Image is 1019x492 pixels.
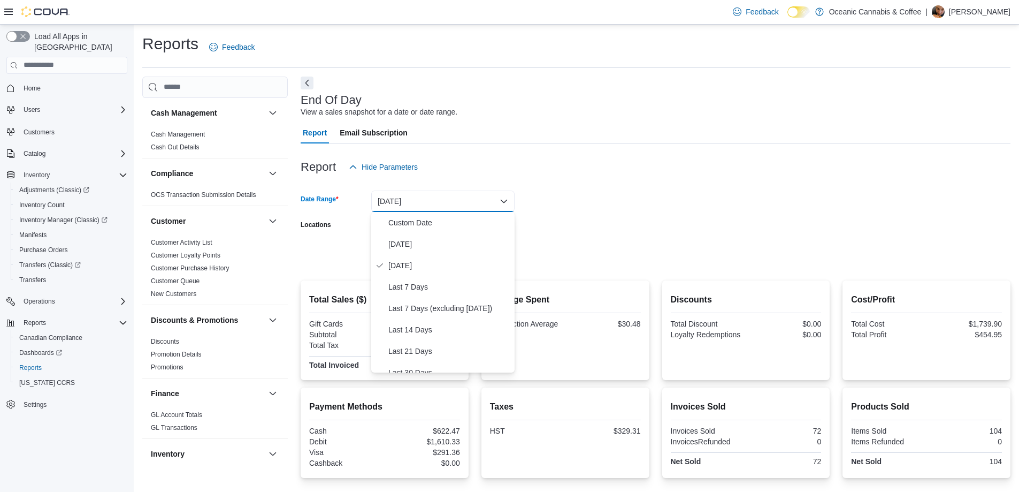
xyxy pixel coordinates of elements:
[388,323,510,336] span: Last 14 Days
[851,330,924,339] div: Total Profit
[949,5,1010,18] p: [PERSON_NAME]
[671,457,701,466] strong: Net Sold
[15,274,127,286] span: Transfers
[387,437,460,446] div: $1,610.33
[15,184,94,196] a: Adjustments (Classic)
[19,103,127,116] span: Users
[266,314,279,327] button: Discounts & Promotions
[15,331,127,344] span: Canadian Compliance
[568,427,641,435] div: $329.31
[929,457,1002,466] div: 104
[15,184,127,196] span: Adjustments (Classic)
[151,108,217,118] h3: Cash Management
[19,364,42,372] span: Reports
[301,221,331,229] label: Locations
[851,427,924,435] div: Items Sold
[151,290,196,298] a: New Customers
[309,459,382,467] div: Cashback
[11,330,132,345] button: Canadian Compliance
[11,228,132,243] button: Manifests
[490,400,641,413] h2: Taxes
[142,408,288,438] div: Finance
[19,295,127,308] span: Operations
[929,427,1002,435] div: 104
[309,320,382,328] div: Gift Cards
[151,143,200,151] a: Cash Out Details
[142,188,288,206] div: Compliance
[2,315,132,330] button: Reports
[362,162,418,172] span: Hide Parameters
[15,346,127,359] span: Dashboards
[142,33,198,55] h1: Reports
[151,388,264,399] button: Finance
[301,107,457,118] div: View a sales snapshot for a date or date range.
[671,330,744,339] div: Loyalty Redemptions
[24,297,55,306] span: Operations
[19,231,47,239] span: Manifests
[15,214,127,226] span: Inventory Manager (Classic)
[309,448,382,457] div: Visa
[309,361,359,369] strong: Total Invoiced
[388,238,510,251] span: [DATE]
[851,293,1002,306] h2: Cost/Profit
[490,293,641,306] h2: Average Spent
[19,334,82,342] span: Canadian Compliance
[151,130,205,139] span: Cash Management
[24,105,40,114] span: Users
[748,437,821,446] div: 0
[24,149,45,158] span: Catalog
[151,252,220,259] a: Customer Loyalty Points
[151,411,202,419] span: GL Account Totals
[671,320,744,328] div: Total Discount
[151,315,238,326] h3: Discounts & Promotions
[787,6,810,18] input: Dark Mode
[19,379,75,387] span: [US_STATE] CCRS
[829,5,922,18] p: Oceanic Cannabis & Coffee
[851,437,924,446] div: Items Refunded
[11,243,132,258] button: Purchase Orders
[932,5,945,18] div: Garrett Doucette
[11,375,132,390] button: [US_STATE] CCRS
[748,320,821,328] div: $0.00
[851,400,1002,413] h2: Products Sold
[388,259,510,272] span: [DATE]
[671,437,744,446] div: InvoicesRefunded
[19,169,54,181] button: Inventory
[388,302,510,315] span: Last 7 Days (excluding [DATE])
[309,341,382,350] div: Total Tax
[11,360,132,375] button: Reports
[151,168,193,179] h3: Compliance
[301,161,336,173] h3: Report
[301,195,339,203] label: Date Range
[19,276,46,284] span: Transfers
[2,146,132,161] button: Catalog
[19,316,50,329] button: Reports
[15,361,127,374] span: Reports
[151,191,256,199] span: OCS Transaction Submission Details
[309,293,460,306] h2: Total Sales ($)
[151,337,179,346] span: Discounts
[568,320,641,328] div: $30.48
[15,259,127,271] span: Transfers (Classic)
[151,216,186,226] h3: Customer
[15,331,87,344] a: Canadian Compliance
[151,264,229,272] a: Customer Purchase History
[151,449,185,459] h3: Inventory
[344,156,422,178] button: Hide Parameters
[19,125,127,138] span: Customers
[19,147,127,160] span: Catalog
[748,427,821,435] div: 72
[301,77,313,89] button: Next
[15,229,127,241] span: Manifests
[151,364,183,371] a: Promotions
[24,171,50,179] span: Inventory
[11,345,132,360] a: Dashboards
[222,42,255,52] span: Feedback
[388,216,510,229] span: Custom Date
[15,214,112,226] a: Inventory Manager (Classic)
[151,423,197,432] span: GL Transactions
[2,80,132,96] button: Home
